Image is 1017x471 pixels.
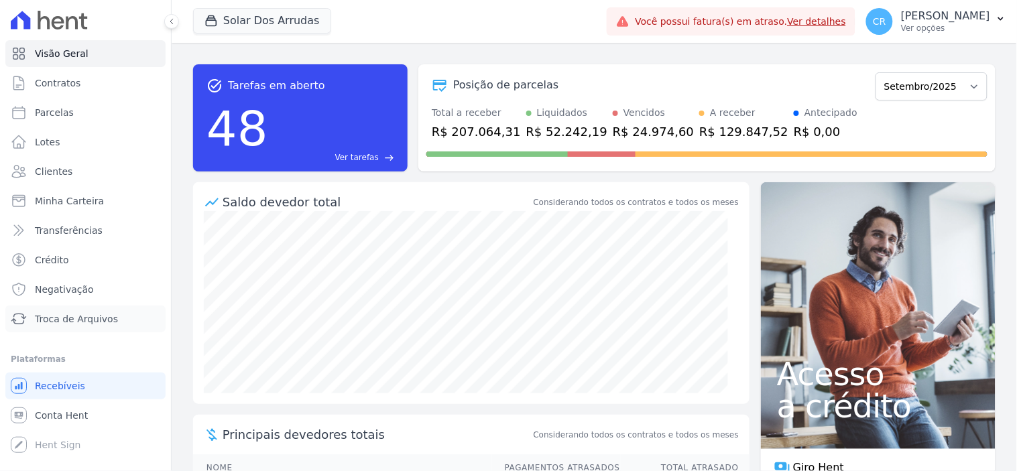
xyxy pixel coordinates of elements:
span: Troca de Arquivos [35,312,118,326]
p: [PERSON_NAME] [901,9,990,23]
div: R$ 24.974,60 [613,123,694,141]
a: Troca de Arquivos [5,306,166,332]
span: task_alt [206,78,223,94]
a: Minha Carteira [5,188,166,214]
span: east [384,153,394,163]
a: Ver detalhes [788,16,847,27]
span: Ver tarefas [335,151,379,163]
a: Conta Hent [5,402,166,429]
span: Parcelas [35,106,74,119]
span: Transferências [35,224,103,237]
span: Tarefas em aberto [228,78,325,94]
div: Vencidos [623,106,665,120]
div: Posição de parcelas [453,77,559,93]
p: Ver opções [901,23,990,33]
a: Recebíveis [5,373,166,399]
span: a crédito [777,390,979,422]
span: Minha Carteira [35,194,104,208]
a: Transferências [5,217,166,244]
a: Visão Geral [5,40,166,67]
div: Considerando todos os contratos e todos os meses [534,196,739,208]
div: Liquidados [537,106,588,120]
div: Total a receber [432,106,521,120]
span: Principais devedores totais [223,425,531,444]
span: CR [873,17,886,26]
div: Antecipado [804,106,857,120]
button: Solar Dos Arrudas [193,8,331,33]
a: Contratos [5,70,166,96]
div: R$ 52.242,19 [526,123,607,141]
span: Recebíveis [35,379,85,393]
a: Crédito [5,247,166,273]
span: Visão Geral [35,47,88,60]
span: Considerando todos os contratos e todos os meses [534,429,739,441]
span: Lotes [35,135,60,149]
span: Você possui fatura(s) em atraso. [635,15,846,29]
div: 48 [206,94,268,163]
a: Negativação [5,276,166,303]
div: A receber [710,106,756,120]
span: Clientes [35,165,72,178]
span: Contratos [35,76,80,90]
span: Crédito [35,253,69,267]
span: Negativação [35,283,94,296]
div: Saldo devedor total [223,193,531,211]
span: Conta Hent [35,409,88,422]
a: Ver tarefas east [274,151,394,163]
div: Plataformas [11,351,160,367]
div: R$ 0,00 [794,123,857,141]
a: Clientes [5,158,166,185]
span: Acesso [777,358,979,390]
div: R$ 129.847,52 [699,123,788,141]
a: Parcelas [5,99,166,126]
a: Lotes [5,129,166,155]
button: CR [PERSON_NAME] Ver opções [855,3,1017,40]
div: R$ 207.064,31 [432,123,521,141]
